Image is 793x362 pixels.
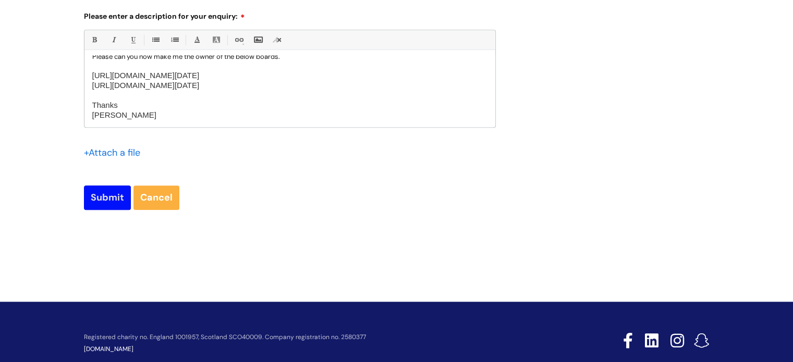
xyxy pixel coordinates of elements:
[251,33,264,46] a: Insert Image...
[107,33,120,46] a: Italic (Ctrl-I)
[210,33,223,46] a: Back Color
[84,146,89,159] span: +
[84,8,496,21] label: Please enter a description for your enquiry:
[92,71,200,80] span: [URL][DOMAIN_NAME][DATE]
[88,33,101,46] a: Bold (Ctrl-B)
[84,334,549,341] p: Registered charity no. England 1001957, Scotland SCO40009. Company registration no. 2580377
[92,52,487,61] p: Please can you now make me the owner of the below boards.
[84,345,133,353] a: [DOMAIN_NAME]
[126,33,139,46] a: Underline(Ctrl-U)
[133,185,179,209] a: Cancel
[84,185,131,209] input: Submit
[92,81,200,90] span: [URL][DOMAIN_NAME][DATE]
[92,101,118,109] span: Thanks
[92,110,156,119] span: [PERSON_NAME]
[84,144,147,161] div: Attach a file
[168,33,181,46] a: 1. Ordered List (Ctrl-Shift-8)
[271,33,284,46] a: Remove formatting (Ctrl-\)
[190,33,203,46] a: Font Color
[232,33,245,46] a: Link
[149,33,162,46] a: • Unordered List (Ctrl-Shift-7)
